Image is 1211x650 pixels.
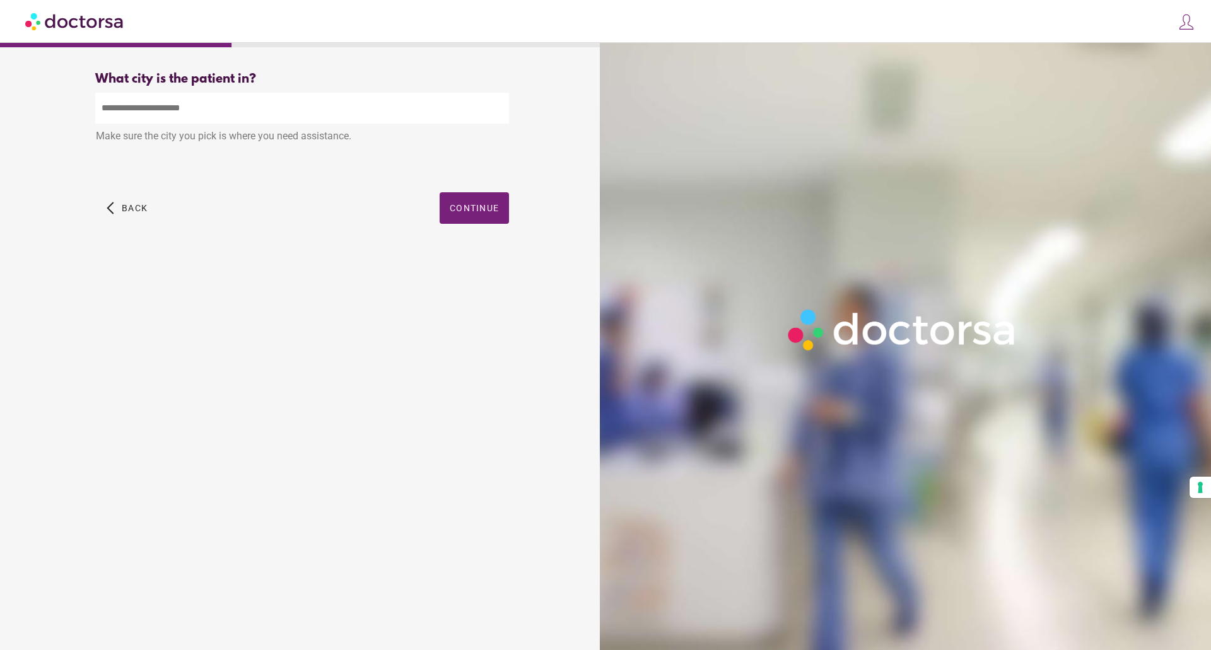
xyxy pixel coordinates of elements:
[781,303,1024,357] img: Logo-Doctorsa-trans-White-partial-flat.png
[122,203,148,213] span: Back
[95,124,509,151] div: Make sure the city you pick is where you need assistance.
[1190,477,1211,498] button: Your consent preferences for tracking technologies
[1178,13,1195,31] img: icons8-customer-100.png
[450,203,499,213] span: Continue
[440,192,509,224] button: Continue
[102,192,153,224] button: arrow_back_ios Back
[25,7,125,35] img: Doctorsa.com
[95,72,509,86] div: What city is the patient in?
